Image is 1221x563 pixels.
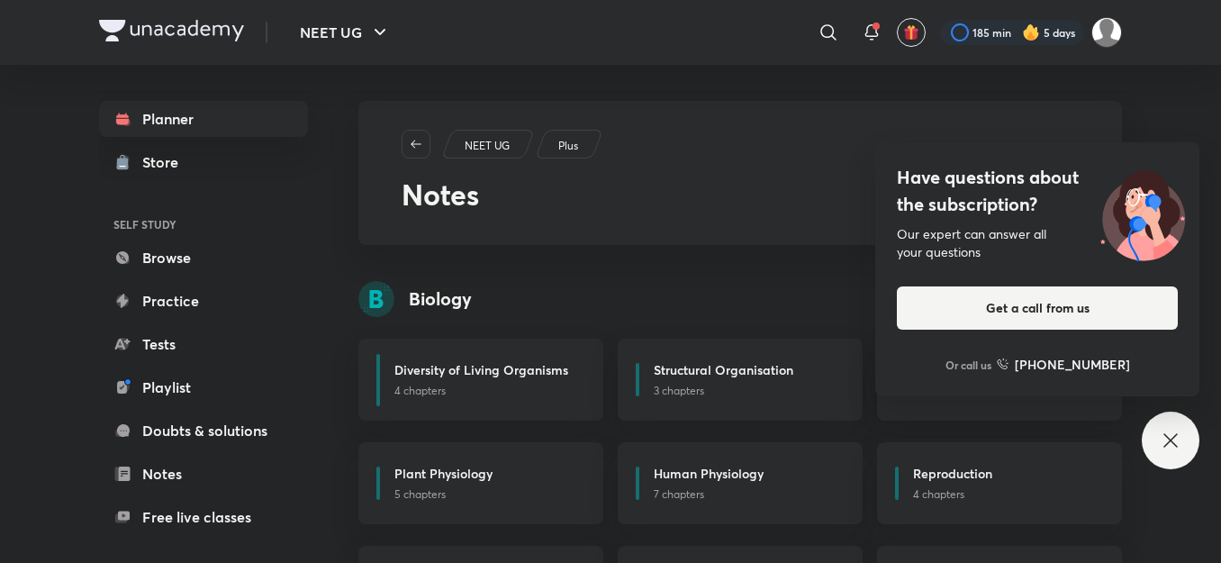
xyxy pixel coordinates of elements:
[99,144,308,180] a: Store
[462,138,513,154] a: NEET UG
[654,486,841,503] p: 7 chapters
[99,283,308,319] a: Practice
[997,355,1130,374] a: [PHONE_NUMBER]
[654,383,841,399] p: 3 chapters
[1086,164,1199,261] img: ttu_illustration_new.svg
[903,24,919,41] img: avatar
[99,326,308,362] a: Tests
[618,442,863,524] a: Human Physiology7 chapters
[409,286,472,313] h4: Biology
[394,464,493,483] h6: Plant Physiology
[394,383,582,399] p: 4 chapters
[654,360,793,379] h6: Structural Organisation
[358,339,603,421] a: Diversity of Living Organisms4 chapters
[913,486,1100,503] p: 4 chapters
[99,240,308,276] a: Browse
[1022,23,1040,41] img: streak
[289,14,402,50] button: NEET UG
[1091,17,1122,48] img: Divya rakesh
[1015,355,1130,374] h6: [PHONE_NUMBER]
[394,360,568,379] h6: Diversity of Living Organisms
[897,286,1178,330] button: Get a call from us
[618,339,863,421] a: Structural Organisation3 chapters
[99,209,308,240] h6: SELF STUDY
[897,164,1178,218] h4: Have questions about the subscription?
[558,138,578,154] p: Plus
[99,499,308,535] a: Free live classes
[99,101,308,137] a: Planner
[897,18,926,47] button: avatar
[877,442,1122,524] a: Reproduction4 chapters
[556,138,582,154] a: Plus
[99,456,308,492] a: Notes
[99,20,244,41] img: Company Logo
[913,464,992,483] h6: Reproduction
[945,357,991,373] p: Or call us
[99,369,308,405] a: Playlist
[394,486,582,503] p: 5 chapters
[654,464,764,483] h6: Human Physiology
[402,173,1079,216] h2: Notes
[99,20,244,46] a: Company Logo
[142,151,189,173] div: Store
[358,281,394,317] img: syllabus
[99,413,308,449] a: Doubts & solutions
[358,442,603,524] a: Plant Physiology5 chapters
[897,225,1178,261] div: Our expert can answer all your questions
[465,138,510,154] p: NEET UG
